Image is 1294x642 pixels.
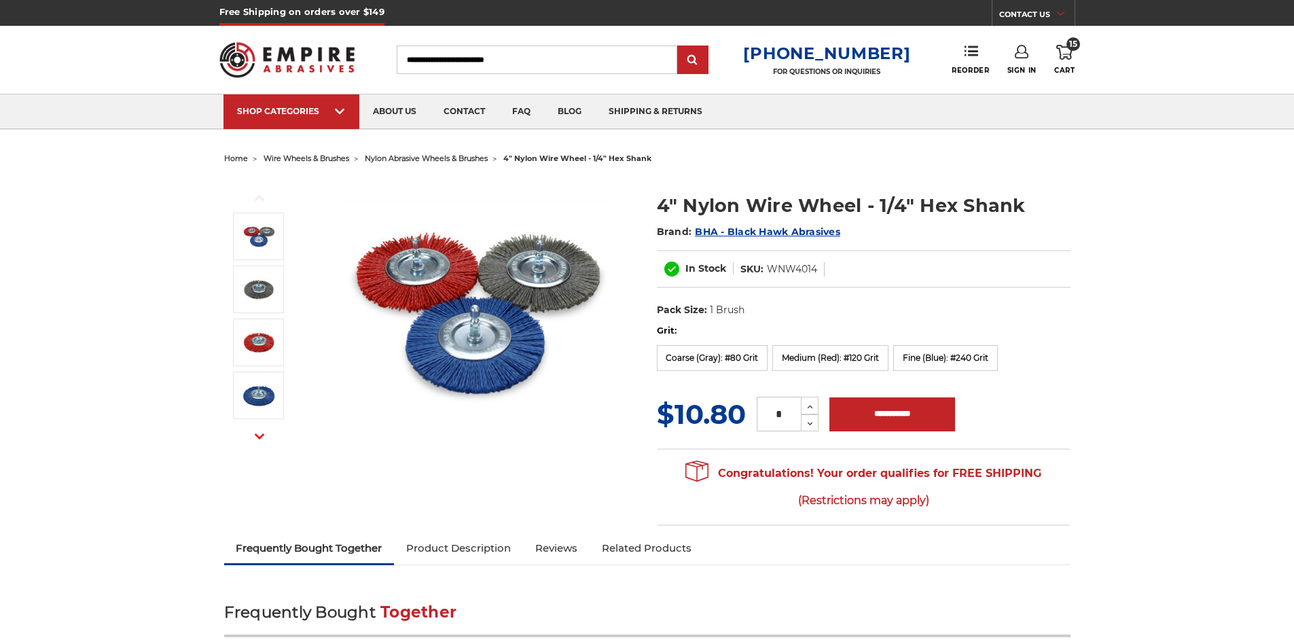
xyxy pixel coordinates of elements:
[430,94,499,129] a: contact
[224,533,395,563] a: Frequently Bought Together
[243,183,276,213] button: Previous
[743,43,910,63] a: [PHONE_NUMBER]
[394,533,523,563] a: Product Description
[595,94,716,129] a: shipping & returns
[503,154,651,163] span: 4" nylon wire wheel - 1/4" hex shank
[1054,66,1075,75] span: Cart
[710,303,744,317] dd: 1 Brush
[657,397,746,431] span: $10.80
[1007,66,1037,75] span: Sign In
[242,325,276,359] img: 4" Nylon Wire Wheel - 1/4" Hex Shank
[380,603,456,622] span: Together
[365,154,488,163] a: nylon abrasive wheels & brushes
[544,94,595,129] a: blog
[359,94,430,129] a: about us
[999,7,1075,26] a: CONTACT US
[1066,37,1080,51] span: 15
[499,94,544,129] a: faq
[952,66,989,75] span: Reorder
[679,47,706,74] input: Submit
[685,487,1041,514] span: (Restrictions may apply)
[523,533,590,563] a: Reviews
[695,226,840,238] a: BHA - Black Hawk Abrasives
[264,154,349,163] a: wire wheels & brushes
[340,178,612,450] img: 4 inch nylon wire wheel for drill
[952,45,989,74] a: Reorder
[243,422,276,451] button: Next
[657,226,692,238] span: Brand:
[740,262,763,277] dt: SKU:
[657,192,1071,219] h1: 4" Nylon Wire Wheel - 1/4" Hex Shank
[1054,45,1075,75] a: 15 Cart
[242,378,276,412] img: 4" Nylon Wire Wheel - 1/4" Hex Shank
[767,262,817,277] dd: WNW4014
[242,219,276,253] img: 4 inch nylon wire wheel for drill
[242,272,276,306] img: 4" Nylon Wire Wheel - 1/4" Hex Shank
[685,262,726,274] span: In Stock
[237,106,346,116] div: SHOP CATEGORIES
[219,33,355,86] img: Empire Abrasives
[224,603,376,622] span: Frequently Bought
[743,67,910,76] p: FOR QUESTIONS OR INQUIRIES
[657,303,707,317] dt: Pack Size:
[657,324,1071,338] label: Grit:
[685,460,1041,514] span: Congratulations! Your order qualifies for FREE SHIPPING
[590,533,704,563] a: Related Products
[224,154,248,163] a: home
